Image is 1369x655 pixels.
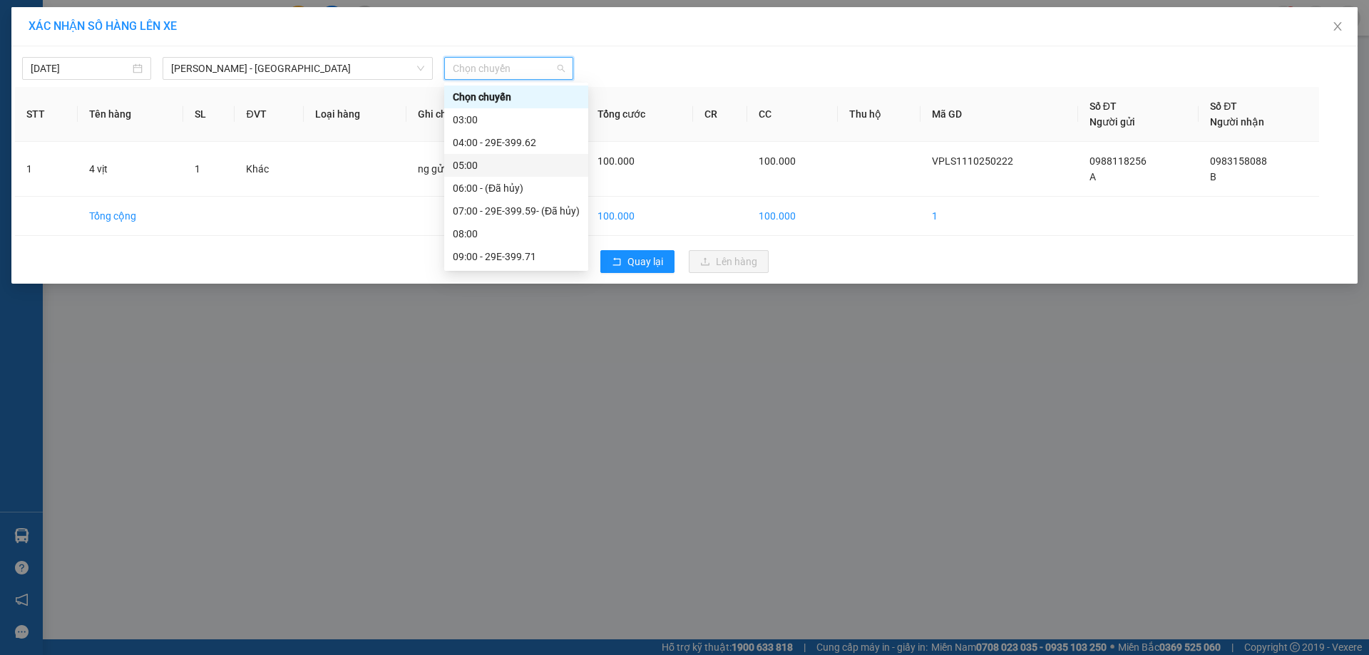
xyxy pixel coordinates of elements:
div: 04:00 - 29E-399.62 [453,135,580,150]
div: Chọn chuyến [453,89,580,105]
div: 03:00 [453,112,580,128]
td: 100.000 [747,197,838,236]
span: ng gửi tt [418,163,455,175]
button: Close [1318,7,1358,47]
td: 1 [921,197,1078,236]
span: A [1089,171,1096,182]
th: Mã GD [921,87,1078,142]
td: Tổng cộng [78,197,183,236]
span: Người nhận [1210,116,1264,128]
span: 100.000 [598,155,635,167]
input: 11/10/2025 [31,61,130,76]
span: 0983158088 [1210,155,1267,167]
div: 05:00 [453,158,580,173]
span: rollback [612,257,622,268]
div: Chọn chuyến [444,86,588,108]
div: 09:00 - 29E-399.71 [453,249,580,264]
span: Cao Bằng - Hà Nội [171,58,424,79]
th: Thu hộ [838,87,921,142]
th: Loại hàng [304,87,406,142]
span: Số ĐT [1089,100,1117,112]
span: XÁC NHẬN SỐ HÀNG LÊN XE [29,19,177,33]
th: Tên hàng [78,87,183,142]
th: ĐVT [235,87,304,142]
div: 08:00 [453,226,580,242]
span: 1 [195,163,200,175]
td: 4 vịt [78,142,183,197]
span: B [1210,171,1216,182]
div: 06:00 - (Đã hủy) [453,180,580,196]
th: SL [183,87,235,142]
th: CC [747,87,838,142]
span: 0988118256 [1089,155,1147,167]
span: close [1332,21,1343,32]
button: uploadLên hàng [689,250,769,273]
td: Khác [235,142,304,197]
button: rollbackQuay lại [600,250,675,273]
span: Chọn chuyến [453,58,565,79]
span: Số ĐT [1210,100,1237,112]
th: Tổng cước [586,87,693,142]
div: 07:00 - 29E-399.59 - (Đã hủy) [453,203,580,219]
th: CR [693,87,747,142]
span: Người gửi [1089,116,1135,128]
span: Quay lại [627,254,663,269]
span: VPLS1110250222 [932,155,1013,167]
td: 100.000 [586,197,693,236]
span: 100.000 [759,155,796,167]
th: STT [15,87,78,142]
th: Ghi chú [406,87,497,142]
span: down [416,64,425,73]
td: 1 [15,142,78,197]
